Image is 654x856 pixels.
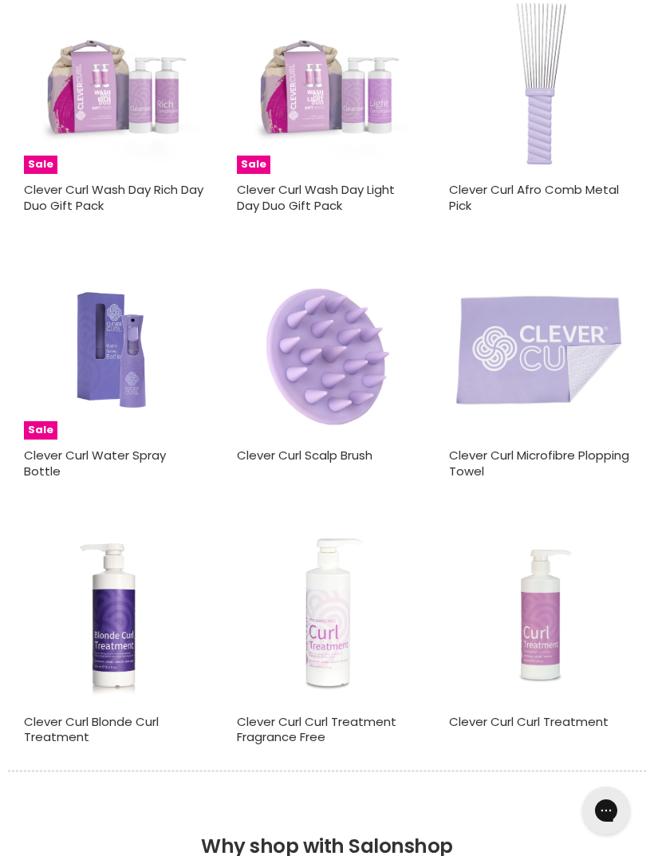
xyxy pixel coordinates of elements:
[237,259,418,440] a: Clever Curl Scalp Brush
[449,259,630,440] img: Clever Curl Microfibre Plopping Towel
[449,713,609,730] a: Clever Curl Curl Treatment
[24,181,203,214] a: Clever Curl Wash Day Rich Day Duo Gift Pack
[237,181,395,214] a: Clever Curl Wash Day Light Day Duo Gift Pack
[237,156,270,174] span: Sale
[24,713,159,746] a: Clever Curl Blonde Curl Treatment
[574,781,638,840] iframe: Gorgias live chat messenger
[449,181,619,214] a: Clever Curl Afro Comb Metal Pick
[24,156,57,174] span: Sale
[54,525,175,706] img: Clever Curl Blonde Curl Treatment
[237,447,372,464] a: Clever Curl Scalp Brush
[472,525,608,706] img: Clever Curl Curl Treatment
[449,525,630,706] a: Clever Curl Curl Treatment
[259,525,395,706] img: Clever Curl Curl Treatment Fragrance Free
[24,447,166,479] a: Clever Curl Water Spray Bottle
[237,525,418,706] a: Clever Curl Curl Treatment Fragrance Free
[259,259,395,440] img: Clever Curl Scalp Brush
[449,447,629,479] a: Clever Curl Microfibre Plopping Towel
[46,259,182,440] img: Clever Curl Water Spray Bottle
[24,525,205,706] a: Clever Curl Blonde Curl Treatment
[237,713,396,746] a: Clever Curl Curl Treatment Fragrance Free
[24,421,57,440] span: Sale
[24,259,205,440] a: Clever Curl Water Spray BottleSale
